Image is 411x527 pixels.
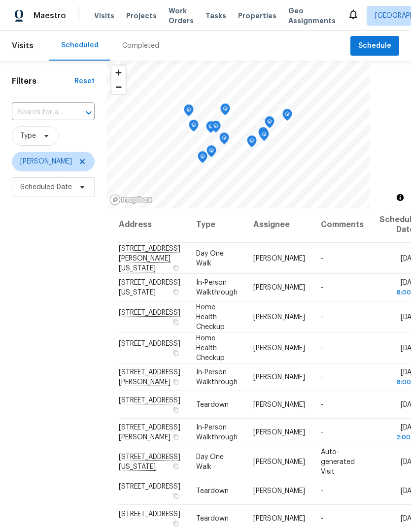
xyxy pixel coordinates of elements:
[196,303,225,330] span: Home Health Checkup
[196,515,229,522] span: Teardown
[238,11,276,21] span: Properties
[119,483,180,490] span: [STREET_ADDRESS]
[394,192,406,203] button: Toggle attribution
[12,76,74,86] h1: Filters
[219,132,229,148] div: Map marker
[171,492,180,500] button: Copy Address
[74,76,95,86] div: Reset
[20,182,72,192] span: Scheduled Date
[253,488,305,494] span: [PERSON_NAME]
[397,192,403,203] span: Toggle attribution
[12,105,67,120] input: Search for an address...
[196,424,238,441] span: In-Person Walkthrough
[189,120,199,135] div: Map marker
[196,488,229,494] span: Teardown
[118,207,188,243] th: Address
[34,11,66,21] span: Maestro
[171,405,180,414] button: Copy Address
[171,461,180,470] button: Copy Address
[253,313,305,320] span: [PERSON_NAME]
[20,157,72,166] span: [PERSON_NAME]
[20,131,36,141] span: Type
[94,11,114,21] span: Visits
[205,12,226,19] span: Tasks
[169,6,194,26] span: Work Orders
[126,11,157,21] span: Projects
[82,106,96,120] button: Open
[122,41,159,51] div: Completed
[253,374,305,381] span: [PERSON_NAME]
[171,317,180,326] button: Copy Address
[198,151,207,166] div: Map marker
[247,135,257,151] div: Map marker
[171,348,180,357] button: Copy Address
[288,6,336,26] span: Geo Assignments
[321,488,323,494] span: -
[196,334,225,361] span: Home Health Checkup
[313,207,372,243] th: Comments
[253,429,305,436] span: [PERSON_NAME]
[119,424,180,441] span: [STREET_ADDRESS][PERSON_NAME]
[259,129,269,144] div: Map marker
[196,369,238,386] span: In-Person Walkthrough
[196,453,224,470] span: Day One Walk
[321,284,323,291] span: -
[245,207,313,243] th: Assignee
[220,103,230,119] div: Map marker
[321,344,323,351] span: -
[12,35,34,57] span: Visits
[196,279,238,296] span: In-Person Walkthrough
[253,458,305,465] span: [PERSON_NAME]
[171,263,180,272] button: Copy Address
[321,429,323,436] span: -
[253,401,305,408] span: [PERSON_NAME]
[358,40,391,52] span: Schedule
[196,250,224,266] span: Day One Walk
[253,255,305,262] span: [PERSON_NAME]
[119,279,180,296] span: [STREET_ADDRESS][US_STATE]
[111,80,126,94] button: Zoom out
[265,116,274,132] div: Map marker
[111,66,126,80] button: Zoom in
[282,109,292,124] div: Map marker
[188,207,245,243] th: Type
[253,284,305,291] span: [PERSON_NAME]
[206,121,216,136] div: Map marker
[206,145,216,161] div: Map marker
[171,432,180,441] button: Copy Address
[321,313,323,320] span: -
[321,448,355,475] span: Auto-generated Visit
[109,194,153,205] a: Mapbox homepage
[211,121,221,136] div: Map marker
[321,515,323,522] span: -
[119,340,180,347] span: [STREET_ADDRESS]
[350,36,399,56] button: Schedule
[184,104,194,120] div: Map marker
[258,127,268,142] div: Map marker
[321,401,323,408] span: -
[171,288,180,296] button: Copy Address
[321,255,323,262] span: -
[61,40,99,50] div: Scheduled
[106,61,370,208] canvas: Map
[253,515,305,522] span: [PERSON_NAME]
[171,377,180,386] button: Copy Address
[196,401,229,408] span: Teardown
[321,374,323,381] span: -
[253,344,305,351] span: [PERSON_NAME]
[119,511,180,518] span: [STREET_ADDRESS]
